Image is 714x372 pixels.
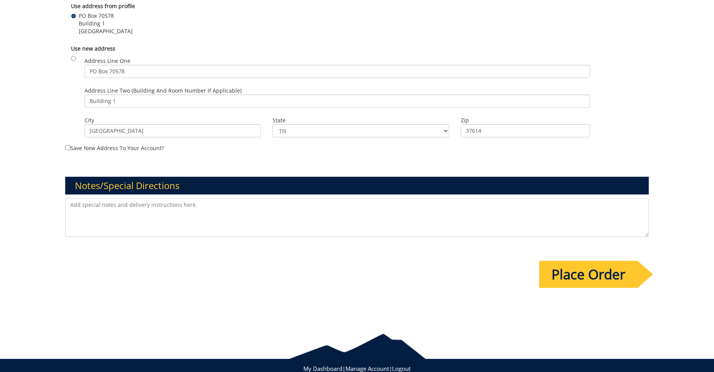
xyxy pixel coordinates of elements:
[65,145,70,150] input: Save new address to your account?
[272,117,449,124] label: State
[65,177,649,194] h3: Notes/Special Directions
[85,95,590,108] input: Address Line Two (Building and Room Number if applicable)
[71,14,76,19] input: PO Box 70578 Building 1 [GEOGRAPHIC_DATA]
[85,124,261,137] input: City
[79,20,133,27] span: Building 1
[85,57,590,78] label: Address Line One
[85,87,590,108] label: Address Line Two (Building and Room Number if applicable)
[71,2,135,10] b: Use address from profile
[85,117,261,124] label: City
[85,65,590,78] input: Address Line One
[461,117,590,124] label: Zip
[539,261,638,288] input: Place Order
[461,124,590,137] input: Zip
[79,27,133,35] span: [GEOGRAPHIC_DATA]
[71,45,115,52] b: Use new address
[79,12,133,20] span: PO Box 70578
